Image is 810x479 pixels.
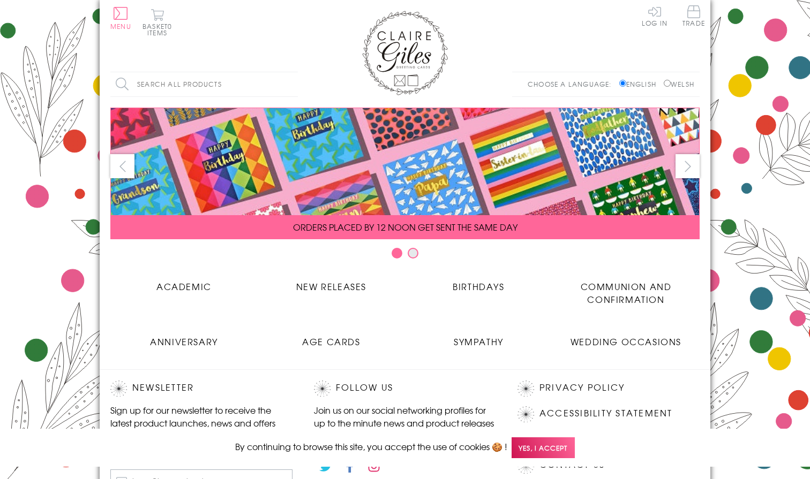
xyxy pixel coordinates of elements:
p: Sign up for our newsletter to receive the latest product launches, news and offers directly to yo... [110,404,292,442]
div: Carousel Pagination [110,247,700,264]
button: Carousel Page 2 [408,248,418,258]
a: Birthdays [405,272,552,293]
span: Academic [156,280,212,293]
a: Log In [642,5,667,26]
button: prev [110,154,134,178]
button: Menu [110,7,131,29]
input: Search all products [110,72,298,96]
span: New Releases [296,280,366,293]
span: Communion and Confirmation [581,280,672,306]
span: Age Cards [302,335,360,348]
span: Wedding Occasions [571,335,681,348]
a: Anniversary [110,327,258,348]
a: New Releases [258,272,405,293]
span: Birthdays [453,280,504,293]
span: Trade [682,5,705,26]
span: Yes, I accept [512,437,575,458]
button: Basket0 items [142,9,172,36]
a: Trade [682,5,705,28]
h2: Newsletter [110,381,292,397]
button: Carousel Page 1 (Current Slide) [392,248,402,258]
h2: Follow Us [314,381,496,397]
img: Claire Giles Greetings Cards [362,11,448,95]
label: Welsh [664,79,694,89]
a: Accessibility Statement [539,406,673,421]
span: ORDERS PLACED BY 12 NOON GET SENT THE SAME DAY [293,221,517,233]
input: Welsh [664,80,671,87]
a: Privacy Policy [539,381,625,395]
a: Communion and Confirmation [552,272,700,306]
span: Anniversary [150,335,218,348]
a: Academic [110,272,258,293]
a: Age Cards [258,327,405,348]
a: Contact Us [539,458,605,472]
span: 0 items [147,21,172,37]
button: next [676,154,700,178]
input: English [619,80,626,87]
input: Search [287,72,298,96]
span: Sympathy [454,335,504,348]
label: English [619,79,662,89]
a: Sympathy [405,327,552,348]
span: Menu [110,21,131,31]
p: Choose a language: [528,79,617,89]
a: Wedding Occasions [552,327,700,348]
p: Join us on our social networking profiles for up to the minute news and product releases the mome... [314,404,496,442]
